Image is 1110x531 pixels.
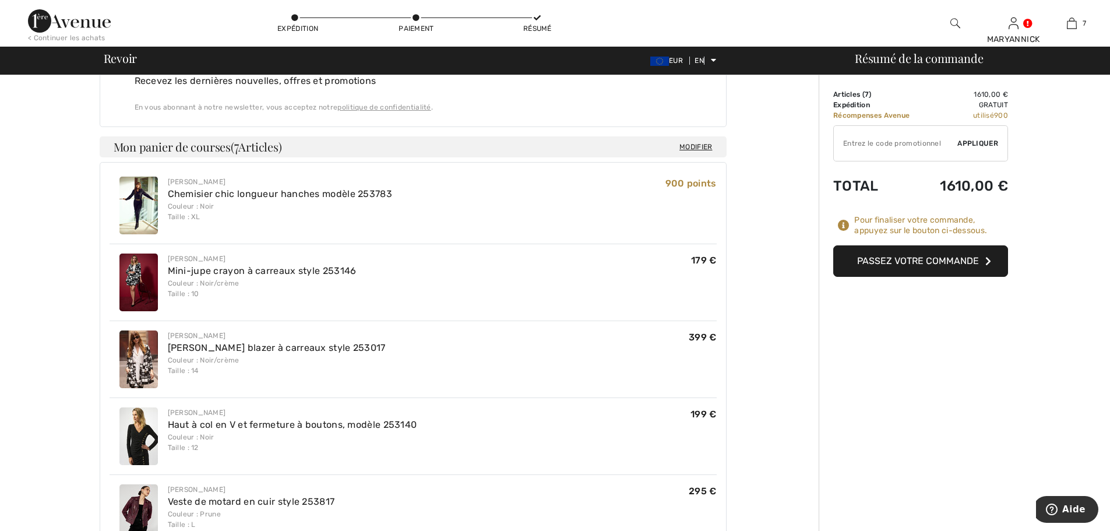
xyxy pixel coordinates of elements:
font: Recevez les dernières nouvelles, offres et promotions [135,75,376,86]
font: 179 € [691,255,717,266]
font: utilisé [973,111,994,119]
font: Résumé de la commande [855,50,983,66]
font: [PERSON_NAME] [168,255,226,263]
font: 7 [1083,19,1086,27]
font: Mon panier de courses [114,139,231,154]
font: 1610,00 € [940,178,1008,194]
font: 295 € [689,486,717,497]
img: Euro [650,57,669,66]
font: < Continuer les achats [28,34,105,42]
font: Récompenses Avenue [833,111,910,119]
font: Taille : 14 [168,367,199,375]
font: ( [231,139,234,154]
font: EUR [669,57,683,65]
font: Passez votre commande [857,255,979,266]
font: Couleur : Noir/crème [168,356,239,364]
font: Couleur : Prune [168,510,221,518]
img: Mini-jupe crayon à carreaux style 253146 [119,254,158,311]
font: Résumé [523,24,552,33]
img: Mon sac [1067,16,1077,30]
font: 7 [865,90,869,99]
font: Articles) [238,139,281,154]
font: 900 points [665,178,717,189]
font: Modifier [679,143,712,151]
a: Veste de motard en cuir style 253817 [168,496,335,507]
a: Mini-jupe crayon à carreaux style 253146 [168,265,357,276]
iframe: Ouvre un widget où vous pouvez trouver plus d'informations [1036,496,1098,525]
font: Expédition [277,24,318,33]
font: 900 [994,111,1008,119]
img: rechercher sur le site [950,16,960,30]
font: En vous abonnant à notre newsletter, vous acceptez notre [135,103,338,111]
font: 7 [234,135,239,156]
font: Revoir [104,50,138,66]
font: ) [869,90,871,99]
img: Haut à col en V et fermeture à boutons, modèle 253140 [119,407,158,465]
a: 7 [1043,16,1100,30]
font: EN [695,57,704,65]
font: Total [833,178,879,194]
font: Taille : 12 [168,444,199,452]
font: Articles ( [833,90,865,99]
img: Chemisier chic longueur hanches modèle 253783 [119,177,158,234]
font: 399 € [689,332,717,343]
a: Se connecter [1009,17,1019,29]
font: Taille : L [168,521,196,529]
input: Code promotionnel [834,126,957,161]
a: politique de confidentialité [337,103,431,111]
font: 1610,00 € [974,90,1008,99]
font: Taille : XL [168,213,200,221]
a: Haut à col en V et fermeture à boutons, modèle 253140 [168,419,417,430]
font: Couleur : Noir [168,433,214,441]
font: [PERSON_NAME] [168,178,226,186]
font: Couleur : Noir [168,202,214,210]
a: Chemisier chic longueur hanches modèle 253783 [168,188,393,199]
font: Couleur : Noir/crème [168,279,239,287]
font: Paiement [399,24,434,33]
img: Manteau blazer à carreaux style 253017 [119,330,158,388]
font: [PERSON_NAME] [168,332,226,340]
a: [PERSON_NAME] blazer à carreaux style 253017 [168,342,386,353]
font: Taille : 10 [168,290,199,298]
font: . [431,103,433,111]
font: Gratuit [979,101,1008,109]
img: Mes informations [1009,16,1019,30]
img: 1ère Avenue [28,9,111,33]
button: Passez votre commande [833,245,1008,277]
font: Appliquer [957,139,998,147]
font: [PERSON_NAME] [168,486,226,494]
font: Pour finaliser votre commande, appuyez sur le bouton ci-dessous. [854,215,987,235]
font: Expédition [833,101,870,109]
font: [PERSON_NAME] [168,409,226,417]
font: MARYANNICK [987,34,1040,44]
font: 199 € [690,409,717,420]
